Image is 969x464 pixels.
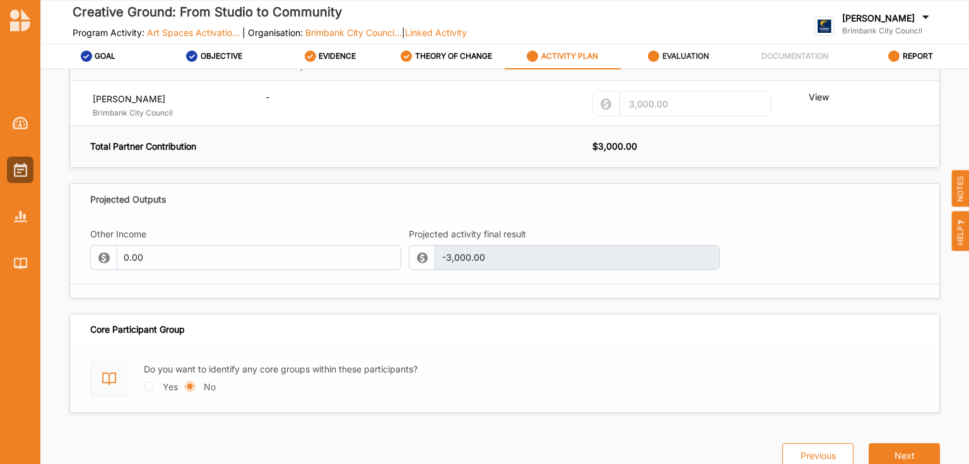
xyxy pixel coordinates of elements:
[90,91,261,105] div: [PERSON_NAME]
[405,27,467,38] span: Linked Activity
[7,250,33,277] a: Library
[95,51,115,61] label: GOAL
[90,108,261,118] div: Brimbank City Council
[13,117,28,129] img: Dashboard
[73,2,467,23] label: Creative Ground: From Studio to Community
[201,51,242,61] label: OBJECTIVE
[842,26,932,36] label: Brimbank City Council
[10,9,30,32] img: logo
[14,258,27,268] img: Library
[814,16,834,36] img: logo
[662,51,709,61] label: EVALUATION
[541,51,598,61] label: ACTIVITY PLAN
[415,51,492,61] label: THEORY OF CHANGE
[305,27,402,38] span: Brimbank City Counci...
[761,51,828,61] label: DOCUMENTATION
[14,211,27,222] img: Reports
[809,91,869,103] label: View
[266,91,587,104] div: -
[90,324,185,335] div: Core Participant Group
[7,110,33,136] a: Dashboard
[14,163,27,177] img: Activities
[73,27,467,39] label: Program Activity: | Organisation: |
[842,13,915,24] label: [PERSON_NAME]
[592,141,637,152] b: $ 3,000.00
[7,203,33,230] a: Reports
[147,27,240,38] span: Art Spaces Activatio...
[90,141,196,152] b: Total Partner Contribution
[319,51,356,61] label: EVIDENCE
[903,51,933,61] label: REPORT
[7,157,33,183] a: Activities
